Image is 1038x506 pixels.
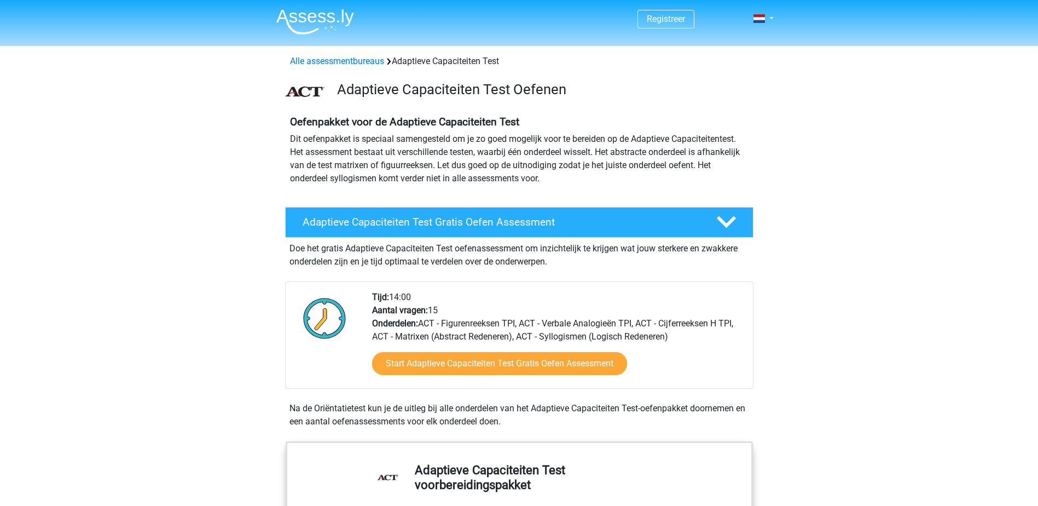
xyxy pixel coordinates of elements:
a: Start Adaptieve Capaciteiten Test Gratis Oefen Assessment [372,352,627,375]
img: Klok [297,291,352,346]
a: Registreer [647,14,685,24]
img: ACT [286,87,324,97]
a: Alle assessmentbureaus [290,56,384,66]
b: Oefenpakket voor de Adaptieve Capaciteiten Test [290,116,519,128]
b: Onderdelen: [372,318,418,329]
div: Na de Oriëntatietest kun je de uitleg bij alle onderdelen van het Adaptieve Capaciteiten Test-oef... [285,402,753,428]
div: 14:00 15 ACT - Figurenreeksen TPI, ACT - Verbale Analogieën TPI, ACT - Cijferreeksen H TPI, ACT -... [364,291,752,388]
p: Dit oefenpakket is speciaal samengesteld om je zo goed mogelijk voor te bereiden op de Adaptieve ... [290,133,749,185]
div: Doe het gratis Adaptieve Capaciteiten Test oefenassessment om inzichtelijk te krijgen wat jouw st... [285,238,753,268]
h3: Adaptieve Capaciteiten Test Oefenen [337,81,745,98]
b: Aantal vragen: [372,305,428,315]
h4: Adaptieve Capaciteiten Test Gratis Oefen Assessment [303,216,699,228]
a: Adaptieve Capaciteiten Test Gratis Oefen Assessment [281,207,758,238]
div: Adaptieve Capaciteiten Test [286,55,753,68]
b: Tijd: [372,292,389,302]
img: Assessly [276,9,354,34]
